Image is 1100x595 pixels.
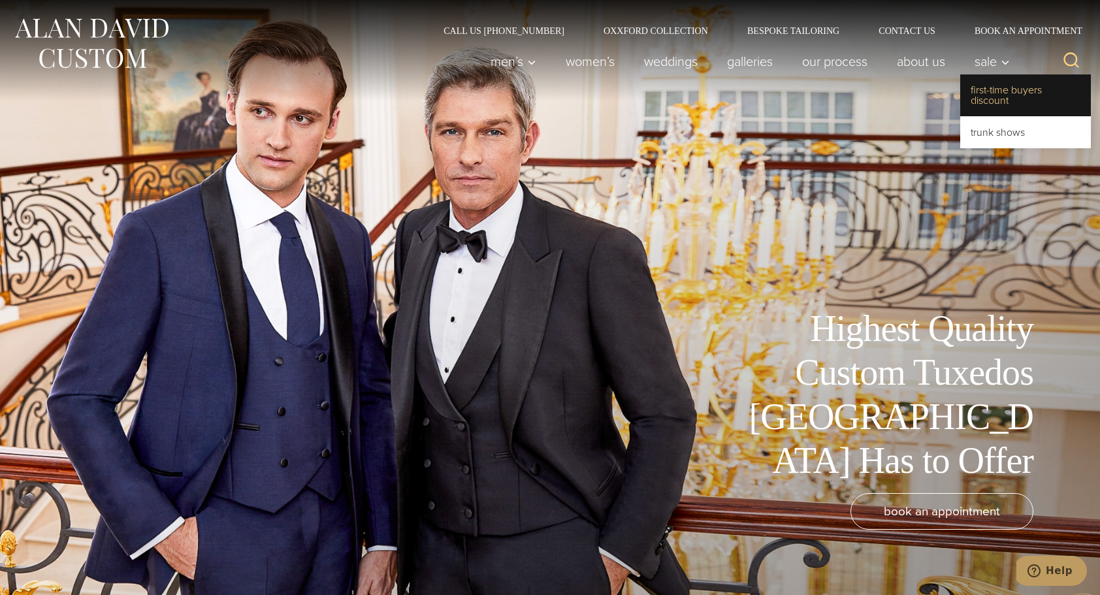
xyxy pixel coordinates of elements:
a: Trunk Shows [960,117,1091,148]
a: Galleries [713,48,788,74]
a: Contact Us [859,26,955,35]
a: weddings [630,48,713,74]
a: First-Time Buyers Discount [960,74,1091,116]
a: Bespoke Tailoring [728,26,859,35]
nav: Secondary Navigation [424,26,1087,35]
a: Call Us [PHONE_NUMBER] [424,26,584,35]
img: Alan David Custom [13,14,170,72]
a: Women’s [551,48,630,74]
a: book an appointment [850,493,1033,530]
a: Our Process [788,48,882,74]
a: About Us [882,48,960,74]
a: Book an Appointment [955,26,1087,35]
button: Sale sub menu toggle [960,48,1017,74]
a: Oxxford Collection [584,26,728,35]
nav: Primary Navigation [476,48,1017,74]
button: View Search Form [1056,46,1087,77]
span: book an appointment [884,502,1000,521]
h1: Highest Quality Custom Tuxedos [GEOGRAPHIC_DATA] Has to Offer [739,307,1033,483]
iframe: Opens a widget where you can chat to one of our agents [1016,556,1087,588]
button: Men’s sub menu toggle [476,48,551,74]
